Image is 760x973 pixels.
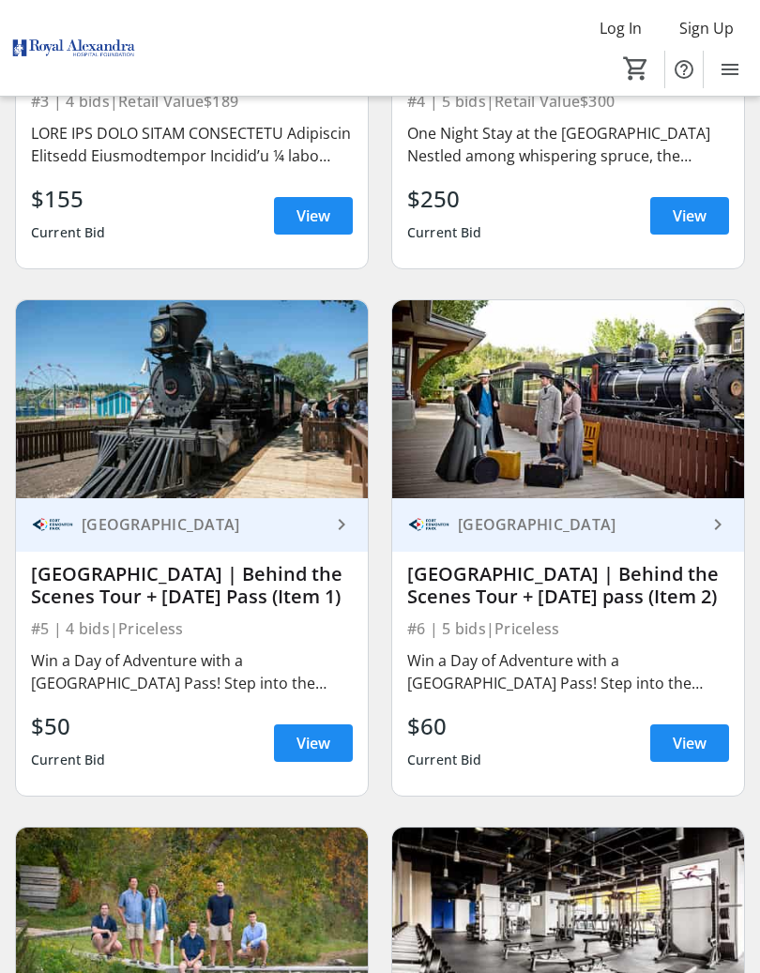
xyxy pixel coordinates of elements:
[330,513,353,536] mat-icon: keyboard_arrow_right
[31,649,353,694] div: Win a Day of Adventure with a [GEOGRAPHIC_DATA] Pass! Step into the past, experience the present,...
[679,17,734,39] span: Sign Up
[31,88,353,114] div: #3 | 4 bids | Retail Value $189
[407,649,729,694] div: Win a Day of Adventure with a [GEOGRAPHIC_DATA] Pass! Step into the past, experience the present,...
[407,88,729,114] div: #4 | 5 bids | Retail Value $300
[600,17,642,39] span: Log In
[31,216,106,250] div: Current Bid
[31,563,353,608] div: [GEOGRAPHIC_DATA] | Behind the Scenes Tour + [DATE] Pass (Item 1)
[74,515,330,534] div: [GEOGRAPHIC_DATA]
[31,122,353,167] div: LORE IPS DOLO SITAM CONSECTETU Adipiscin Elitsedd Eiusmodtempor Incidid’u ¼ labo etdol magn aliqu...
[274,724,353,762] a: View
[31,743,106,777] div: Current Bid
[673,205,707,227] span: View
[407,122,729,167] div: One Night Stay at the [GEOGRAPHIC_DATA] Nestled among whispering spruce, the [GEOGRAPHIC_DATA] is...
[407,182,482,216] div: $250
[296,205,330,227] span: View
[31,182,106,216] div: $155
[407,503,450,546] img: Fort Edmonton Park
[392,300,744,498] img: Fort Edmonton Park | Behind the Scenes Tour + 2026 Family Day pass (Item 2)
[665,51,703,88] button: Help
[407,709,482,743] div: $60
[407,216,482,250] div: Current Bid
[711,51,749,88] button: Menu
[619,52,653,85] button: Cart
[31,709,106,743] div: $50
[296,732,330,754] span: View
[450,515,707,534] div: [GEOGRAPHIC_DATA]
[392,498,744,552] a: Fort Edmonton Park[GEOGRAPHIC_DATA]
[16,300,368,498] img: Fort Edmonton Park | Behind the Scenes Tour + 2026 Family Day Pass (Item 1)
[31,616,353,642] div: #5 | 4 bids | Priceless
[274,197,353,235] a: View
[407,616,729,642] div: #6 | 5 bids | Priceless
[664,13,749,43] button: Sign Up
[407,743,482,777] div: Current Bid
[650,197,729,235] a: View
[707,513,729,536] mat-icon: keyboard_arrow_right
[585,13,657,43] button: Log In
[16,498,368,552] a: Fort Edmonton Park[GEOGRAPHIC_DATA]
[31,503,74,546] img: Fort Edmonton Park
[407,563,729,608] div: [GEOGRAPHIC_DATA] | Behind the Scenes Tour + [DATE] pass (Item 2)
[673,732,707,754] span: View
[650,724,729,762] a: View
[11,13,136,84] img: Royal Alexandra Hospital Foundation's Logo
